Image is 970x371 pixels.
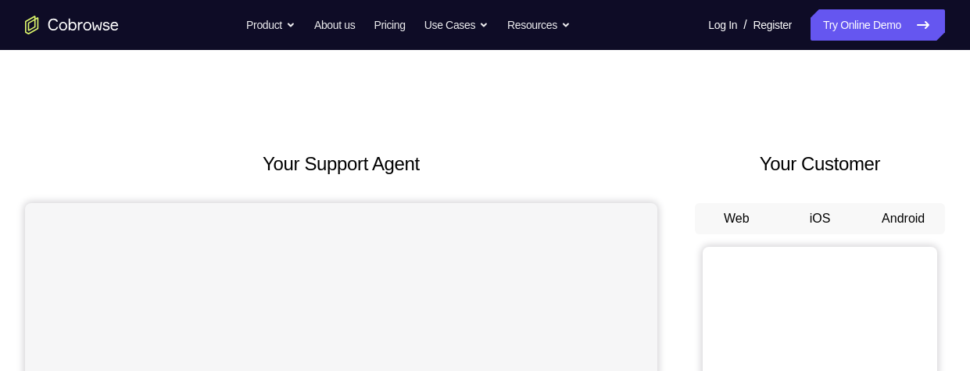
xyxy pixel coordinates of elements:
[695,150,945,178] h2: Your Customer
[811,9,945,41] a: Try Online Demo
[779,203,862,234] button: iOS
[753,9,792,41] a: Register
[507,9,571,41] button: Resources
[25,16,119,34] a: Go to the home page
[374,9,405,41] a: Pricing
[708,9,737,41] a: Log In
[743,16,746,34] span: /
[695,203,779,234] button: Web
[861,203,945,234] button: Android
[25,150,657,178] h2: Your Support Agent
[314,9,355,41] a: About us
[424,9,489,41] button: Use Cases
[246,9,295,41] button: Product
